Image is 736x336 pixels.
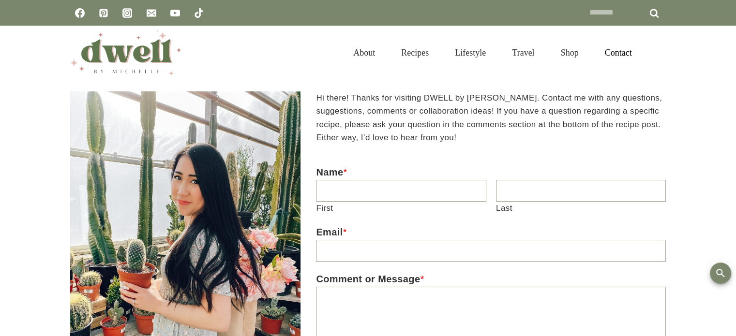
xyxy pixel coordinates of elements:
[316,91,666,144] p: Hi there! Thanks for visiting DWELL by [PERSON_NAME]. Contact me with any questions, suggestions,...
[70,30,181,75] img: DWELL by michelle
[340,37,388,69] a: About
[316,271,666,287] label: Comment or Message
[142,3,161,23] a: Email
[340,37,645,69] nav: Primary Navigation
[316,202,486,215] label: First
[70,3,90,23] a: Facebook
[189,3,209,23] a: TikTok
[496,202,666,215] label: Last
[316,164,666,180] label: Name
[499,37,547,69] a: Travel
[442,37,499,69] a: Lifestyle
[94,3,113,23] a: Pinterest
[547,37,591,69] a: Shop
[388,37,442,69] a: Recipes
[165,3,185,23] a: YouTube
[592,37,645,69] a: Contact
[316,224,666,240] label: Email
[118,3,137,23] a: Instagram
